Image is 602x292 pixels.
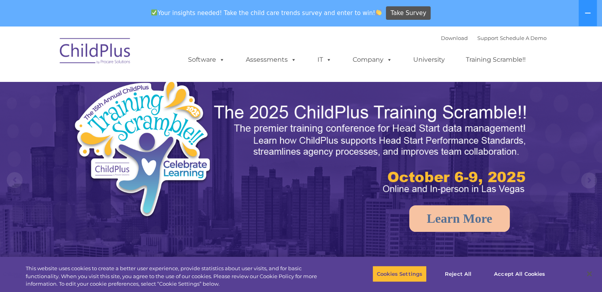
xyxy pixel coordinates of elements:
[26,265,331,288] div: This website uses cookies to create a better user experience, provide statistics about user visit...
[310,52,340,68] a: IT
[500,35,547,41] a: Schedule A Demo
[376,9,382,15] img: 👏
[56,32,135,72] img: ChildPlus by Procare Solutions
[151,9,157,15] img: ✅
[441,35,547,41] font: |
[581,265,598,283] button: Close
[386,6,431,20] a: Take Survey
[345,52,400,68] a: Company
[405,52,453,68] a: University
[180,52,233,68] a: Software
[477,35,498,41] a: Support
[110,85,144,91] span: Phone number
[433,265,483,282] button: Reject All
[490,265,549,282] button: Accept All Cookies
[238,52,304,68] a: Assessments
[409,205,510,232] a: Learn More
[110,52,134,58] span: Last name
[441,35,468,41] a: Download
[372,265,427,282] button: Cookies Settings
[458,52,534,68] a: Training Scramble!!
[391,6,426,20] span: Take Survey
[148,5,385,21] span: Your insights needed! Take the child care trends survey and enter to win!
